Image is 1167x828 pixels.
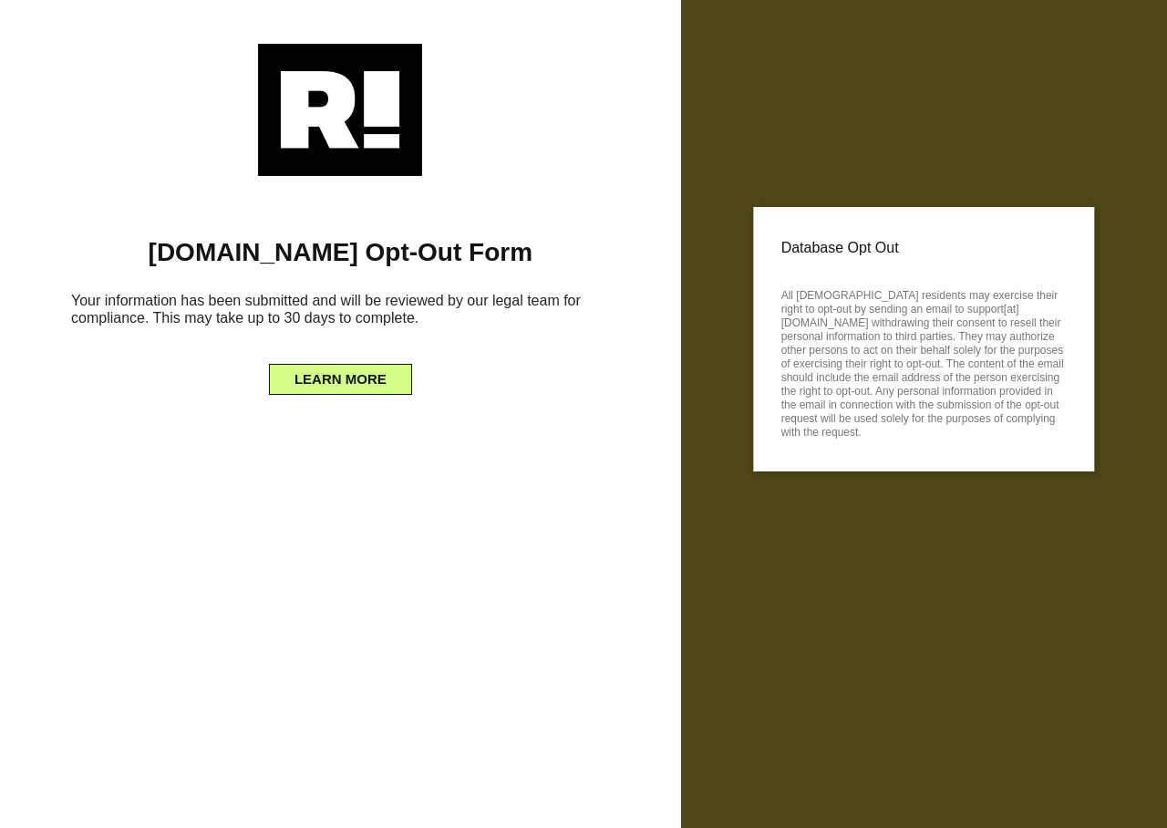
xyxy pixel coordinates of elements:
[27,285,654,341] h6: Your information has been submitted and will be reviewed by our legal team for compliance. This m...
[27,237,654,268] h1: [DOMAIN_NAME] Opt-Out Form
[781,284,1067,440] p: All [DEMOGRAPHIC_DATA] residents may exercise their right to opt-out by sending an email to suppo...
[269,367,412,381] a: LEARN MORE
[258,44,422,176] img: Retention.com
[269,364,412,395] button: LEARN MORE
[781,234,1067,262] p: Database Opt Out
